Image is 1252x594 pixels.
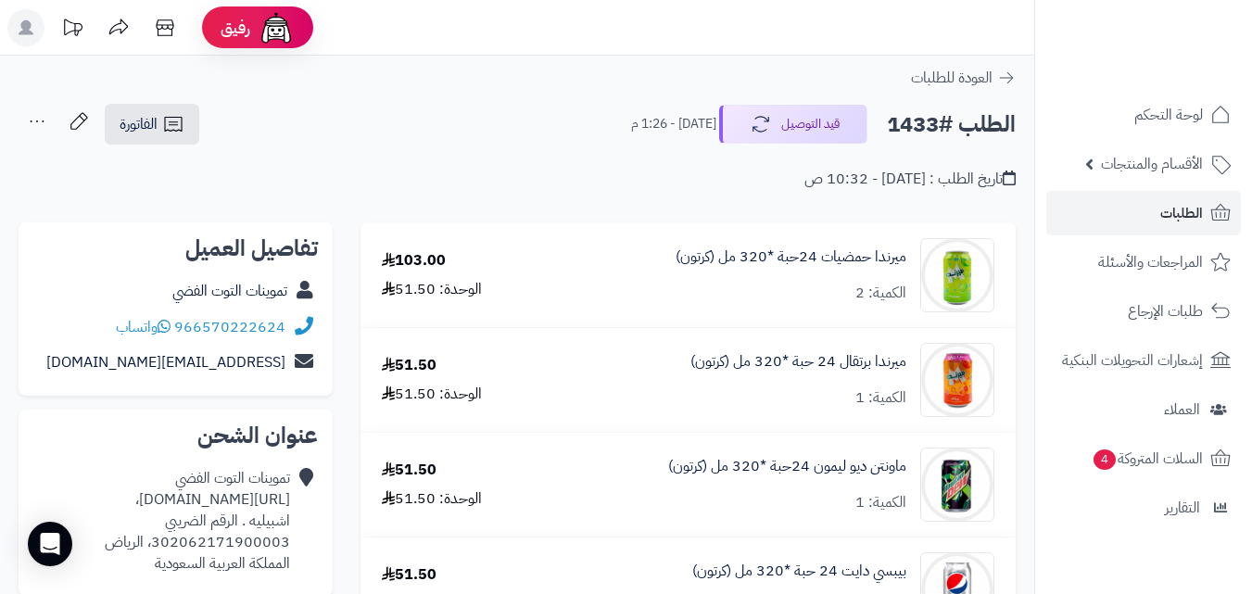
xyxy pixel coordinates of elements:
[1128,298,1203,324] span: طلبات الإرجاع
[382,250,446,272] div: 103.00
[1062,348,1203,373] span: إشعارات التحويلات البنكية
[174,316,285,338] a: 966570222624
[1164,397,1200,423] span: العملاء
[221,17,250,39] span: رفيق
[382,460,436,481] div: 51.50
[921,238,993,312] img: 1747566452-bf88d184-d280-4ea7-9331-9e3669ef-90x90.jpg
[105,104,199,145] a: الفاتورة
[382,279,482,300] div: الوحدة: 51.50
[911,67,1016,89] a: العودة للطلبات
[1046,289,1241,334] a: طلبات الإرجاع
[382,384,482,405] div: الوحدة: 51.50
[1046,93,1241,137] a: لوحة التحكم
[382,488,482,510] div: الوحدة: 51.50
[692,561,906,582] a: بيبسي دايت 24 حبة *320 مل (كرتون)
[46,351,285,373] a: [EMAIL_ADDRESS][DOMAIN_NAME]
[33,468,290,574] div: تموينات التوت الفضي [URL][DOMAIN_NAME]، اشبيليه . الرقم الضريبي 302062171900003، الرياض المملكة ا...
[1046,191,1241,235] a: الطلبات
[1046,338,1241,383] a: إشعارات التحويلات البنكية
[921,343,993,417] img: 1747575099-708d6832-587f-4e09-b83f-3e8e36d0-90x90.jpg
[172,280,287,302] a: تموينات التوت الفضي
[1092,446,1203,472] span: السلات المتروكة
[804,169,1016,190] div: تاريخ الطلب : [DATE] - 10:32 ص
[1160,200,1203,226] span: الطلبات
[33,237,318,259] h2: تفاصيل العميل
[855,283,906,304] div: الكمية: 2
[911,67,993,89] span: العودة للطلبات
[1101,151,1203,177] span: الأقسام والمنتجات
[887,106,1016,144] h2: الطلب #1433
[116,316,171,338] a: واتساب
[668,456,906,477] a: ماونتن ديو ليمون 24حبة *320 مل (كرتون)
[1046,436,1241,481] a: السلات المتروكة4
[855,492,906,513] div: الكمية: 1
[382,355,436,376] div: 51.50
[33,424,318,447] h2: عنوان الشحن
[690,351,906,373] a: ميرندا برتقال 24 حبة *320 مل (كرتون)
[855,387,906,409] div: الكمية: 1
[382,564,436,586] div: 51.50
[1046,486,1241,530] a: التقارير
[1098,249,1203,275] span: المراجعات والأسئلة
[921,448,993,522] img: 1747589162-6e7ff969-24c4-4b5f-83cf-0a0709aa-90x90.jpg
[120,113,158,135] span: الفاتورة
[676,246,906,268] a: ميرندا حمضيات 24حبة *320 مل (كرتون)
[1165,495,1200,521] span: التقارير
[258,9,295,46] img: ai-face.png
[1046,387,1241,432] a: العملاء
[49,9,95,51] a: تحديثات المنصة
[1046,240,1241,284] a: المراجعات والأسئلة
[1134,102,1203,128] span: لوحة التحكم
[631,115,716,133] small: [DATE] - 1:26 م
[28,522,72,566] div: Open Intercom Messenger
[719,105,867,144] button: قيد التوصيل
[1094,449,1116,470] span: 4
